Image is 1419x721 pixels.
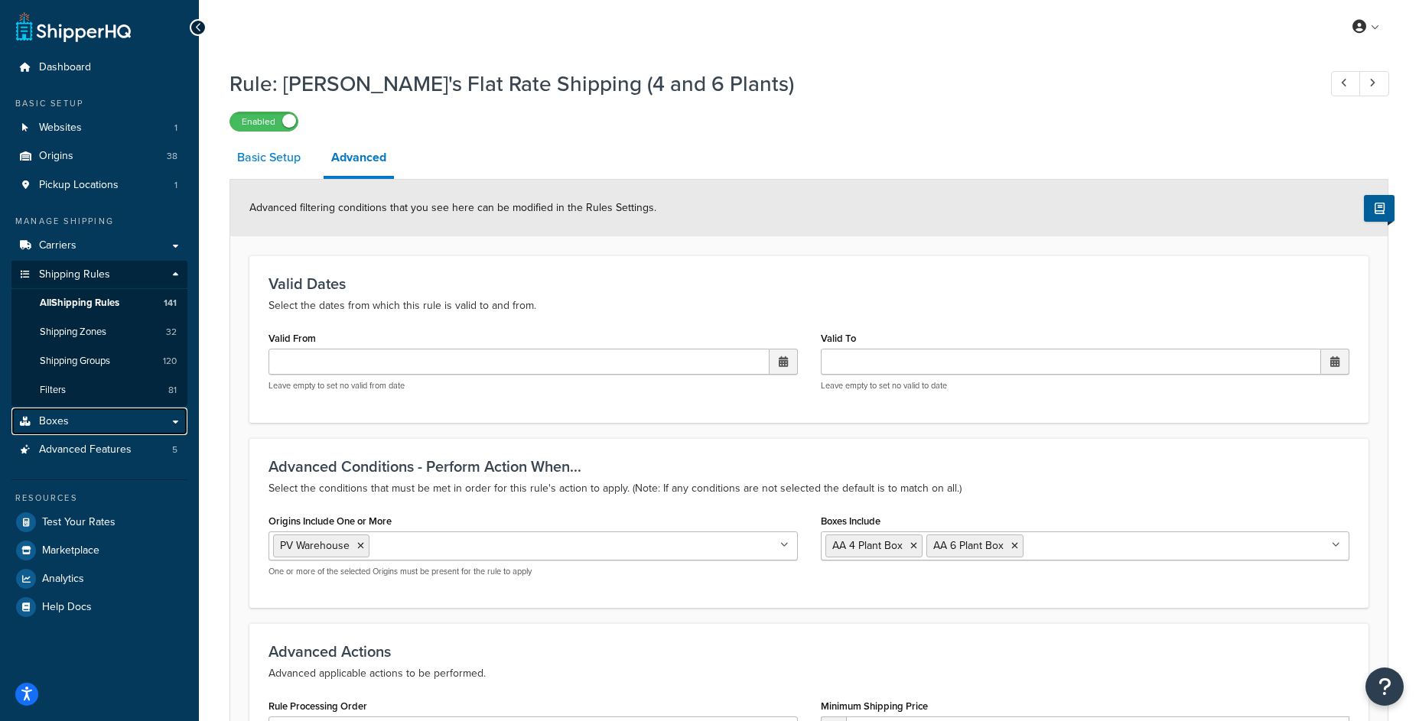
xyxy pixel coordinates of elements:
[39,268,110,281] span: Shipping Rules
[821,380,1350,391] p: Leave empty to set no valid to date
[163,355,177,368] span: 120
[249,200,656,216] span: Advanced filtering conditions that you see here can be modified in the Rules Settings.
[40,326,106,339] span: Shipping Zones
[280,538,350,554] span: PV Warehouse
[269,566,798,577] p: One or more of the selected Origins must be present for the rule to apply
[11,565,187,593] a: Analytics
[11,289,187,317] a: AllShipping Rules141
[11,508,187,536] a: Test Your Rates
[11,376,187,404] li: Filters
[269,297,1349,315] p: Select the dates from which this rule is valid to and from.
[11,261,187,289] a: Shipping Rules
[11,261,187,406] li: Shipping Rules
[164,297,177,310] span: 141
[229,69,1303,99] h1: Rule: [PERSON_NAME]'s Flat Rate Shipping (4 and 6 Plants)
[11,215,187,228] div: Manage Shipping
[1331,71,1361,96] a: Previous Record
[1364,195,1395,222] button: Show Help Docs
[269,700,367,712] label: Rule Processing Order
[11,347,187,375] li: Shipping Groups
[821,333,856,344] label: Valid To
[167,150,177,163] span: 38
[11,97,187,110] div: Basic Setup
[269,664,1349,683] p: Advanced applicable actions to be performed.
[174,179,177,192] span: 1
[1359,71,1389,96] a: Next Record
[39,61,91,74] span: Dashboard
[11,436,187,464] a: Advanced Features5
[11,114,187,142] a: Websites1
[11,376,187,404] a: Filters81
[269,380,798,391] p: Leave empty to set no valid from date
[269,515,392,527] label: Origins Include One or More
[11,593,187,621] a: Help Docs
[40,297,119,310] span: All Shipping Rules
[933,538,1004,554] span: AA 6 Plant Box
[39,179,119,192] span: Pickup Locations
[11,318,187,346] li: Shipping Zones
[269,275,1349,292] h3: Valid Dates
[11,54,187,82] a: Dashboard
[39,122,82,135] span: Websites
[324,139,394,179] a: Advanced
[39,150,73,163] span: Origins
[269,643,1349,660] h3: Advanced Actions
[11,171,187,200] li: Pickup Locations
[40,384,66,397] span: Filters
[1365,667,1404,706] button: Open Resource Center
[269,458,1349,475] h3: Advanced Conditions - Perform Action When...
[229,139,308,176] a: Basic Setup
[821,515,880,527] label: Boxes Include
[172,443,177,456] span: 5
[821,700,928,712] label: Minimum Shipping Price
[11,171,187,200] a: Pickup Locations1
[42,544,99,557] span: Marketplace
[42,516,116,529] span: Test Your Rates
[832,538,903,554] span: AA 4 Plant Box
[11,537,187,564] a: Marketplace
[40,355,110,368] span: Shipping Groups
[11,142,187,171] a: Origins38
[269,479,1349,498] p: Select the conditions that must be met in order for this rule's action to apply. (Note: If any co...
[230,112,298,131] label: Enabled
[11,142,187,171] li: Origins
[269,333,316,344] label: Valid From
[39,239,76,252] span: Carriers
[39,415,69,428] span: Boxes
[11,232,187,260] a: Carriers
[11,347,187,375] a: Shipping Groups120
[11,492,187,505] div: Resources
[42,573,84,586] span: Analytics
[11,436,187,464] li: Advanced Features
[11,318,187,346] a: Shipping Zones32
[174,122,177,135] span: 1
[42,601,92,614] span: Help Docs
[166,326,177,339] span: 32
[39,443,132,456] span: Advanced Features
[11,114,187,142] li: Websites
[11,408,187,436] a: Boxes
[168,384,177,397] span: 81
